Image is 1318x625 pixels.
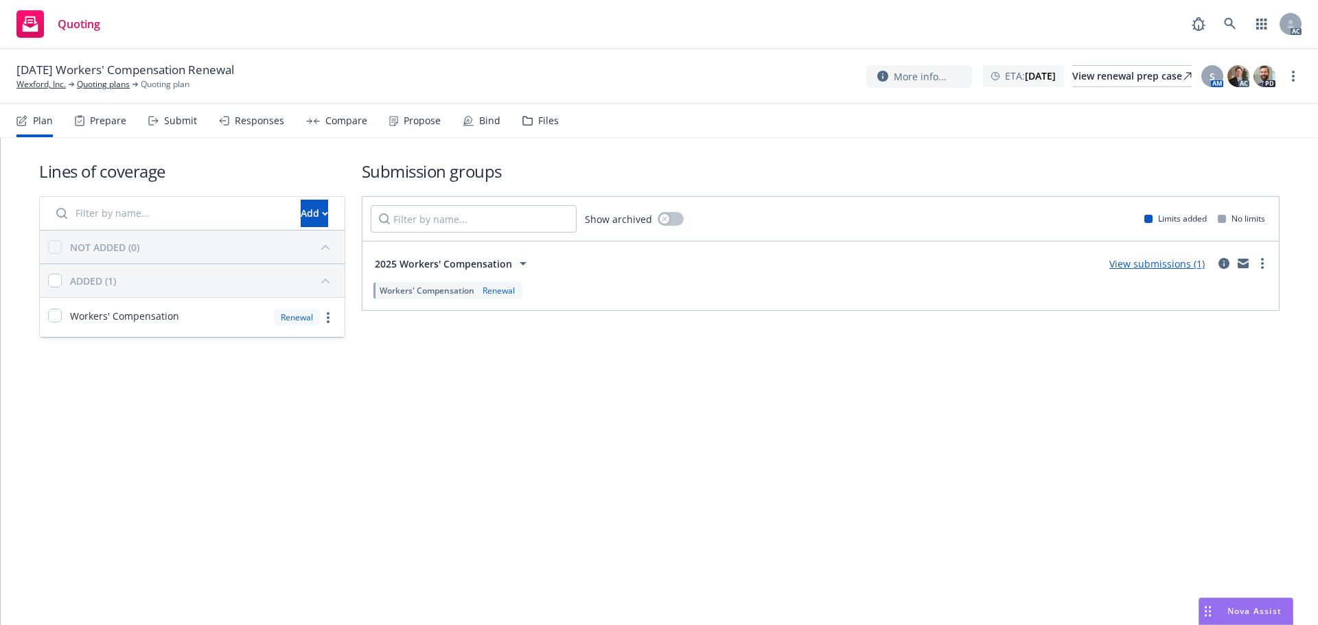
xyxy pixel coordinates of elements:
[1072,66,1192,86] div: View renewal prep case
[39,160,345,182] h1: Lines of coverage
[16,62,234,78] span: [DATE] Workers' Compensation Renewal
[141,78,189,91] span: Quoting plan
[404,115,441,126] div: Propose
[1144,213,1207,224] div: Limits added
[1253,65,1275,87] img: photo
[1216,255,1232,272] a: circleInformation
[1227,605,1282,617] span: Nova Assist
[70,274,116,288] div: ADDED (1)
[1025,69,1056,82] strong: [DATE]
[479,115,500,126] div: Bind
[1248,10,1275,38] a: Switch app
[48,200,292,227] input: Filter by name...
[11,5,106,43] a: Quoting
[1254,255,1271,272] a: more
[1210,69,1215,84] span: S
[1285,68,1302,84] a: more
[164,115,197,126] div: Submit
[16,78,66,91] a: Wexford, Inc.
[274,309,320,326] div: Renewal
[538,115,559,126] div: Files
[1185,10,1212,38] a: Report a Bug
[1072,65,1192,87] a: View renewal prep case
[33,115,53,126] div: Plan
[1005,69,1056,83] span: ETA :
[1227,65,1249,87] img: photo
[1199,598,1216,624] div: Drag to move
[1216,10,1244,38] a: Search
[70,309,179,323] span: Workers' Compensation
[70,240,139,255] div: NOT ADDED (0)
[320,309,336,326] a: more
[58,19,100,30] span: Quoting
[371,205,577,233] input: Filter by name...
[301,200,328,226] div: Add
[1218,213,1265,224] div: No limits
[301,200,328,227] button: Add
[380,285,474,296] span: Workers' Compensation
[1199,598,1293,625] button: Nova Assist
[90,115,126,126] div: Prepare
[894,69,947,84] span: More info...
[371,250,535,277] button: 2025 Workers' Compensation
[866,65,972,88] button: More info...
[1109,257,1205,270] a: View submissions (1)
[1235,255,1251,272] a: mail
[235,115,284,126] div: Responses
[70,270,336,292] button: ADDED (1)
[362,160,1280,182] h1: Submission groups
[77,78,130,91] a: Quoting plans
[585,212,652,226] span: Show archived
[70,236,336,258] button: NOT ADDED (0)
[325,115,367,126] div: Compare
[480,285,518,296] div: Renewal
[375,257,512,271] span: 2025 Workers' Compensation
